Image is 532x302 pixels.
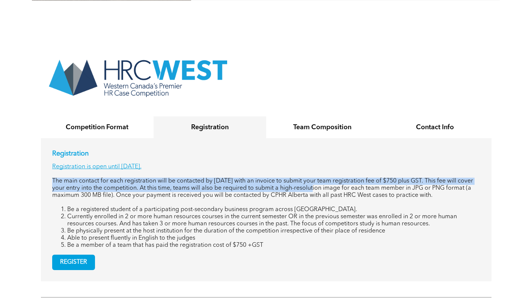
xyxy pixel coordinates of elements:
li: Be physically present at the host institution for the duration of the competition irrespective of... [67,228,480,235]
h4: Contact Info [386,123,485,131]
h4: Team Composition [273,123,372,131]
li: Able to present fluently in English to the judges [67,235,480,242]
a: Registration is open until [DATE]. [52,164,142,170]
h4: Registration [160,123,259,131]
p: The main contact for each registration will be contacted by [DATE] with an invoice to submit your... [52,178,480,199]
li: Be a member of a team that has paid the registration cost of $750 +GST [67,242,480,249]
li: Currently enrolled in 2 or more human resources courses in the current semester OR in the previou... [67,213,480,228]
li: Be a registered student of a participating post-secondary business program across [GEOGRAPHIC_DATA]. [67,206,480,213]
p: Registration [52,149,480,158]
span: REGISTER [53,255,95,270]
img: The logo for hrc west western canada 's premier hr case competition [41,52,234,103]
h4: Competition Format [48,123,147,131]
a: REGISTER [52,255,95,270]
